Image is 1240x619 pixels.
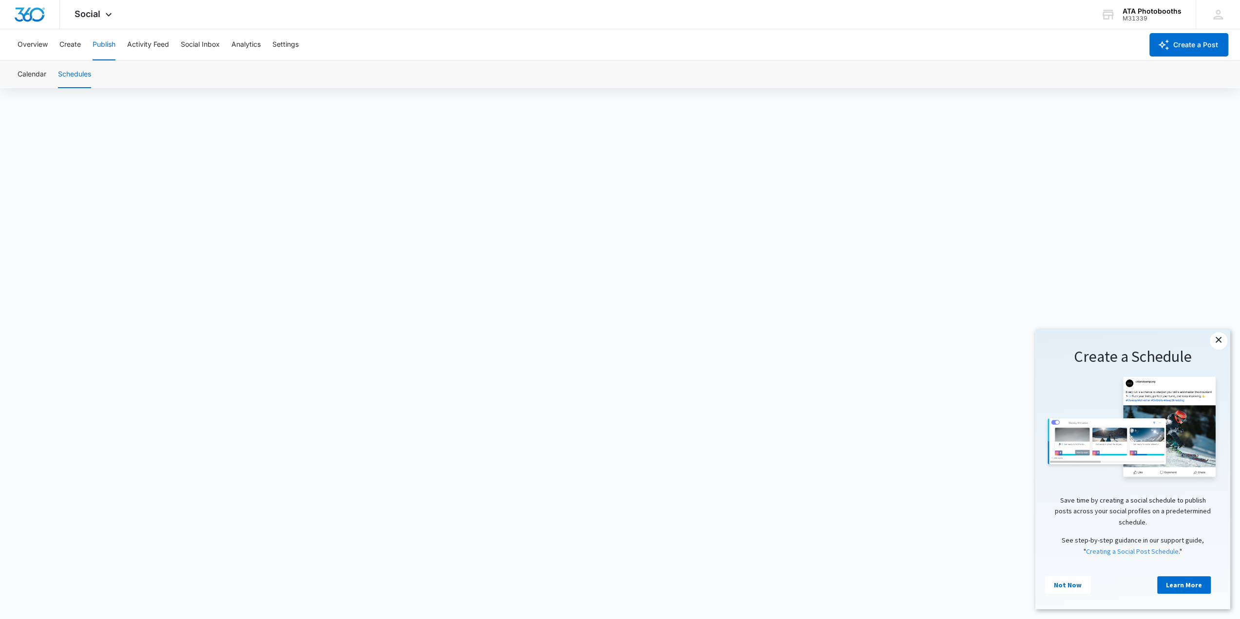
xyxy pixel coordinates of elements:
span: Social [75,9,100,19]
div: account name [1123,7,1182,15]
p: Save time by creating a social schedule to publish posts across your social profiles on a predete... [10,166,185,198]
p: See step-by-step guidance in our support guide, " ." [10,206,185,227]
button: Overview [18,29,48,60]
button: Calendar [18,61,46,88]
button: Social Inbox [181,29,220,60]
button: Analytics [231,29,261,60]
a: Learn More [122,247,175,264]
button: Schedules [58,61,91,88]
h1: Create a Schedule [10,18,185,38]
button: Activity Feed [127,29,169,60]
button: Settings [272,29,299,60]
a: Creating a Social Post Schedule [51,218,143,226]
a: Close modal [174,3,192,20]
div: account id [1123,15,1182,22]
button: Create a Post [1149,33,1228,56]
button: Publish [93,29,115,60]
a: Not Now [10,247,55,264]
button: Create [59,29,81,60]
